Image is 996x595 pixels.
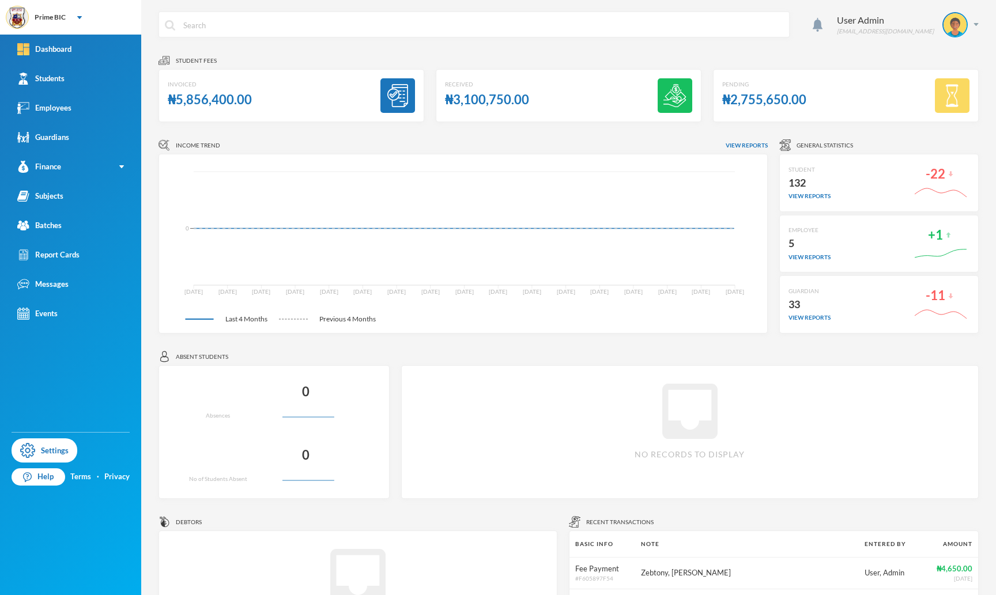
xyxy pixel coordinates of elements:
[176,56,217,65] span: Student fees
[35,12,66,22] div: Prime BIC
[159,69,424,122] a: Invoiced₦5,856,400.00
[926,163,945,185] div: -22
[6,6,29,29] img: logo
[788,234,831,253] div: 5
[928,224,943,247] div: +1
[445,89,529,111] div: ₦3,100,750.00
[168,80,252,89] div: Invoiced
[788,174,831,192] div: 132
[788,226,831,234] div: EMPLOYEE
[353,288,372,295] tspan: [DATE]
[557,288,575,295] tspan: [DATE]
[575,563,629,575] div: Fee Payment
[722,80,806,89] div: Pending
[575,574,629,583] div: # F605897F54
[788,253,831,262] div: view reports
[182,12,783,38] input: Search
[489,288,507,295] tspan: [DATE]
[302,381,310,403] div: 0
[635,448,745,460] span: No records to display
[937,564,972,573] strong: ₦4,650.00
[421,288,440,295] tspan: [DATE]
[590,288,609,295] tspan: [DATE]
[176,353,228,361] span: Absent students
[97,471,99,483] div: ·
[586,518,654,526] span: Recent Transactions
[17,43,71,55] div: Dashboard
[17,219,62,232] div: Batches
[189,475,247,483] div: No of Students Absent
[837,27,934,36] div: [EMAIL_ADDRESS][DOMAIN_NAME]
[523,288,541,295] tspan: [DATE]
[726,288,744,295] tspan: [DATE]
[922,531,978,557] th: Amount
[653,374,727,448] i: inbox
[70,471,91,483] a: Terms
[184,288,203,295] tspan: [DATE]
[252,288,270,295] tspan: [DATE]
[713,69,979,122] a: Pending₦2,755,650.00
[286,288,304,295] tspan: [DATE]
[837,13,934,27] div: User Admin
[17,308,58,320] div: Events
[17,278,69,290] div: Messages
[17,73,65,85] div: Students
[387,288,406,295] tspan: [DATE]
[624,288,643,295] tspan: [DATE]
[218,288,237,295] tspan: [DATE]
[569,531,635,557] th: Basic Info
[12,468,65,486] a: Help
[927,574,972,583] div: [DATE]
[17,102,71,114] div: Employees
[320,288,338,295] tspan: [DATE]
[455,288,474,295] tspan: [DATE]
[692,288,710,295] tspan: [DATE]
[308,314,387,324] span: Previous 4 Months
[17,249,80,261] div: Report Cards
[926,285,945,307] div: -11
[788,165,831,174] div: STUDENT
[17,161,61,173] div: Finance
[635,557,859,589] td: Zebtony, [PERSON_NAME]
[944,13,967,36] img: STUDENT
[17,131,69,143] div: Guardians
[104,471,130,483] a: Privacy
[788,313,831,322] div: view reports
[635,531,859,557] th: Note
[165,20,175,31] img: search
[176,518,202,526] span: Debtors
[726,141,768,150] span: View reports
[788,295,831,314] div: 33
[788,192,831,200] div: view reports
[859,531,922,557] th: Entered By
[168,89,252,111] div: ₦5,856,400.00
[788,287,831,295] div: GUARDIAN
[445,80,529,89] div: Received
[186,225,189,232] tspan: 0
[17,190,63,202] div: Subjects
[214,314,279,324] span: Last 4 Months
[797,141,853,150] span: General Statistics
[12,438,77,463] a: Settings
[176,141,220,150] span: Income Trend
[206,411,230,420] div: Absences
[658,288,677,295] tspan: [DATE]
[859,557,922,589] td: User, Admin
[722,89,806,111] div: ₦2,755,650.00
[302,444,310,467] div: 0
